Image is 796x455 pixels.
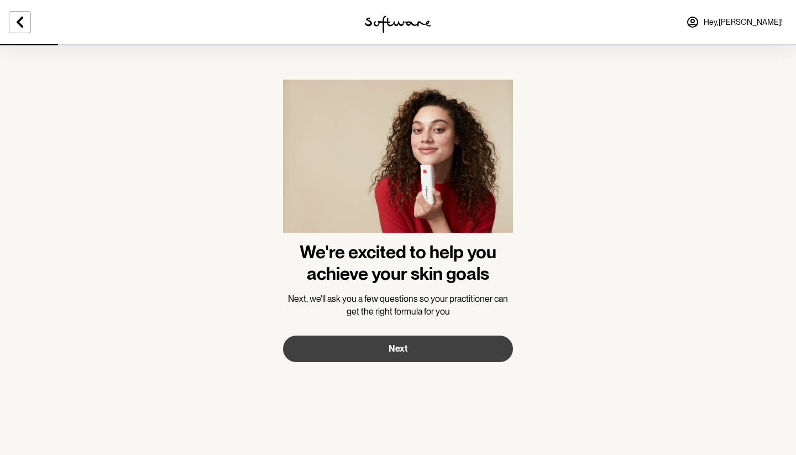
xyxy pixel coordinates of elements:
[679,9,789,35] a: Hey,[PERSON_NAME]!
[283,80,513,242] img: more information about the product
[365,15,431,33] img: software logo
[389,343,407,354] span: Next
[704,18,783,27] span: Hey, [PERSON_NAME] !
[288,294,508,316] span: Next, we'll ask you a few questions so your practitioner can get the right formula for you
[283,336,513,362] button: Next
[283,242,513,284] h1: We're excited to help you achieve your skin goals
